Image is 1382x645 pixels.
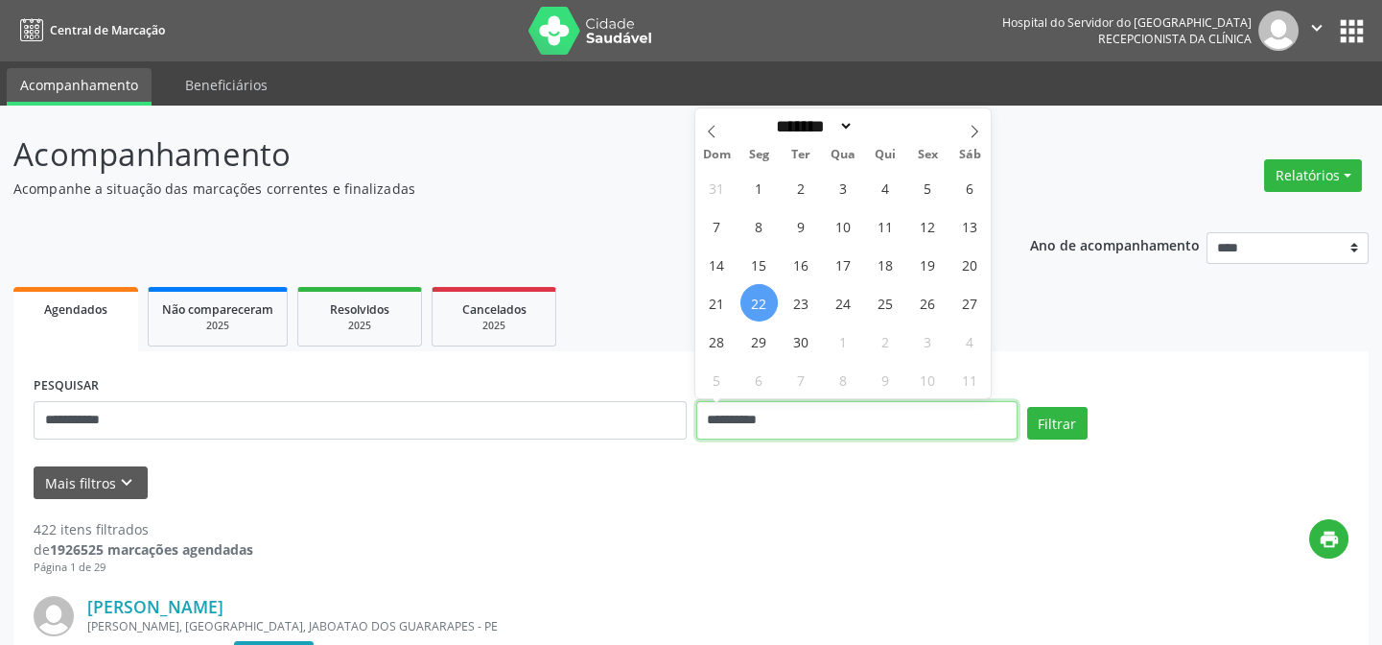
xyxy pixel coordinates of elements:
[698,169,736,206] span: Agosto 31, 2025
[162,319,273,333] div: 2025
[783,207,820,245] span: Setembro 9, 2025
[825,322,862,360] span: Outubro 1, 2025
[698,361,736,398] span: Outubro 5, 2025
[949,149,991,161] span: Sáb
[1299,11,1335,51] button: 
[698,322,736,360] span: Setembro 28, 2025
[825,207,862,245] span: Setembro 10, 2025
[909,361,947,398] span: Outubro 10, 2025
[864,149,906,161] span: Qui
[1309,519,1348,559] button: print
[446,319,542,333] div: 2025
[740,322,778,360] span: Setembro 29, 2025
[116,472,137,493] i: keyboard_arrow_down
[34,519,253,539] div: 422 itens filtrados
[13,179,962,199] p: Acompanhe a situação das marcações correntes e finalizadas
[738,149,780,161] span: Seg
[783,169,820,206] span: Setembro 2, 2025
[1335,14,1369,48] button: apps
[951,169,989,206] span: Setembro 6, 2025
[330,301,389,318] span: Resolvidos
[867,207,904,245] span: Setembro 11, 2025
[867,284,904,322] span: Setembro 25, 2025
[951,207,989,245] span: Setembro 13, 2025
[44,301,107,318] span: Agendados
[34,596,74,636] img: img
[909,169,947,206] span: Setembro 5, 2025
[1030,232,1200,256] p: Ano de acompanhamento
[312,319,408,333] div: 2025
[87,618,1061,634] div: [PERSON_NAME], [GEOGRAPHIC_DATA], JABOATAO DOS GUARARAPES - PE
[867,361,904,398] span: Outubro 9, 2025
[1098,31,1252,47] span: Recepcionista da clínica
[783,284,820,322] span: Setembro 23, 2025
[462,301,527,318] span: Cancelados
[854,116,917,136] input: Year
[1002,14,1252,31] div: Hospital do Servidor do [GEOGRAPHIC_DATA]
[7,68,152,106] a: Acompanhamento
[867,169,904,206] span: Setembro 4, 2025
[740,361,778,398] span: Outubro 6, 2025
[34,560,253,576] div: Página 1 de 29
[34,371,99,401] label: PESQUISAR
[906,149,949,161] span: Sex
[50,22,165,38] span: Central de Marcação
[1306,17,1327,38] i: 
[1027,407,1088,440] button: Filtrar
[740,207,778,245] span: Setembro 8, 2025
[909,284,947,322] span: Setembro 26, 2025
[698,284,736,322] span: Setembro 21, 2025
[172,68,281,102] a: Beneficiários
[162,301,273,318] span: Não compareceram
[825,169,862,206] span: Setembro 3, 2025
[951,246,989,283] span: Setembro 20, 2025
[740,246,778,283] span: Setembro 15, 2025
[867,322,904,360] span: Outubro 2, 2025
[909,207,947,245] span: Setembro 12, 2025
[825,284,862,322] span: Setembro 24, 2025
[1264,159,1362,192] button: Relatórios
[951,361,989,398] span: Outubro 11, 2025
[783,246,820,283] span: Setembro 16, 2025
[867,246,904,283] span: Setembro 18, 2025
[951,284,989,322] span: Setembro 27, 2025
[951,322,989,360] span: Outubro 4, 2025
[783,361,820,398] span: Outubro 7, 2025
[770,116,855,136] select: Month
[909,322,947,360] span: Outubro 3, 2025
[1258,11,1299,51] img: img
[34,539,253,560] div: de
[34,466,148,500] button: Mais filtroskeyboard_arrow_down
[698,207,736,245] span: Setembro 7, 2025
[50,540,253,559] strong: 1926525 marcações agendadas
[695,149,738,161] span: Dom
[783,322,820,360] span: Setembro 30, 2025
[740,284,778,322] span: Setembro 22, 2025
[1319,529,1340,550] i: print
[13,14,165,46] a: Central de Marcação
[698,246,736,283] span: Setembro 14, 2025
[87,596,223,617] a: [PERSON_NAME]
[825,361,862,398] span: Outubro 8, 2025
[740,169,778,206] span: Setembro 1, 2025
[13,131,962,179] p: Acompanhamento
[825,246,862,283] span: Setembro 17, 2025
[822,149,864,161] span: Qua
[909,246,947,283] span: Setembro 19, 2025
[780,149,822,161] span: Ter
